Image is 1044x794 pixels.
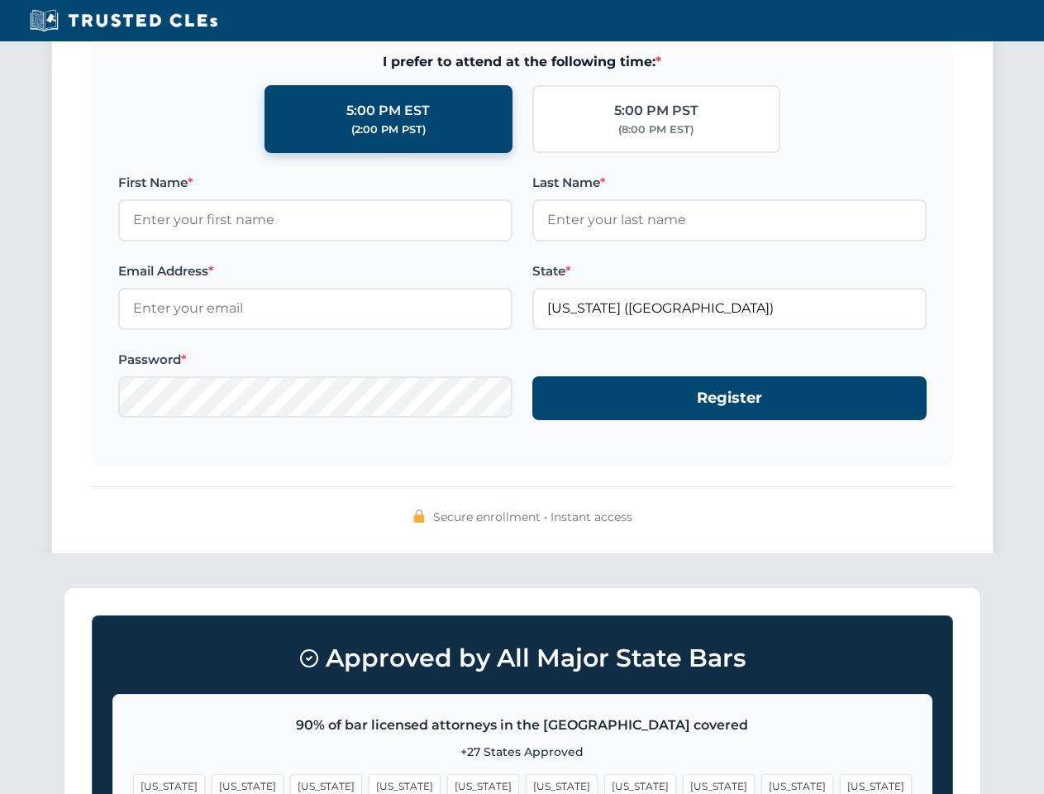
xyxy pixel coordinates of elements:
[118,199,512,241] input: Enter your first name
[532,288,927,329] input: Florida (FL)
[614,100,698,122] div: 5:00 PM PST
[25,8,222,33] img: Trusted CLEs
[118,51,927,73] span: I prefer to attend at the following time:
[112,636,932,681] h3: Approved by All Major State Bars
[133,743,912,761] p: +27 States Approved
[412,509,426,523] img: 🔒
[118,261,512,281] label: Email Address
[118,173,512,193] label: First Name
[118,350,512,370] label: Password
[433,508,632,526] span: Secure enrollment • Instant access
[532,261,927,281] label: State
[532,199,927,241] input: Enter your last name
[351,122,426,138] div: (2:00 PM PST)
[532,173,927,193] label: Last Name
[346,100,430,122] div: 5:00 PM EST
[618,122,694,138] div: (8:00 PM EST)
[133,715,912,736] p: 90% of bar licensed attorneys in the [GEOGRAPHIC_DATA] covered
[118,288,512,329] input: Enter your email
[532,376,927,420] button: Register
